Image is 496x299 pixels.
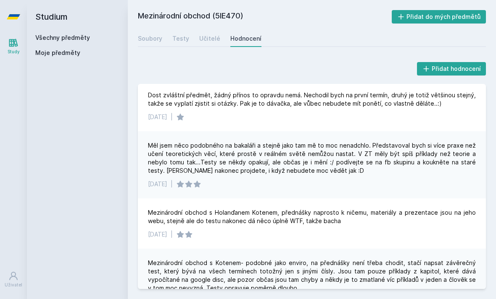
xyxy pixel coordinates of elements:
[35,34,90,41] a: Všechny předměty
[148,180,167,188] div: [DATE]
[171,180,173,188] div: |
[138,10,392,23] h2: Mezinárodní obchod (5IE470)
[8,49,20,55] div: Study
[171,113,173,121] div: |
[148,230,167,239] div: [DATE]
[35,49,80,57] span: Moje předměty
[148,91,476,108] div: Dost zvláštní předmět, žádný přínos to opravdu nemá. Nechodil bych na první termín, druhý je toti...
[148,113,167,121] div: [DATE]
[138,30,162,47] a: Soubory
[138,34,162,43] div: Soubory
[148,259,476,292] div: Mezinárodní obchod s Kotenem- podobné jako enviro, na přednášky není třeba chodit, stačí napsat z...
[230,34,261,43] div: Hodnocení
[172,34,189,43] div: Testy
[199,30,220,47] a: Učitelé
[392,10,486,23] button: Přidat do mých předmětů
[148,141,476,175] div: Měl jsem něco podobného na bakaláři a stejně jako tam mě to moc nenadchlo. Představoval bych si v...
[2,267,25,292] a: Uživatel
[2,34,25,59] a: Study
[5,282,22,288] div: Uživatel
[171,230,173,239] div: |
[148,208,476,225] div: Mezinárodní obchod s Holanďanem Kotenem, přednášky naprosto k ničemu, materiály a prezentace jsou...
[417,62,486,75] button: Přidat hodnocení
[230,30,261,47] a: Hodnocení
[172,30,189,47] a: Testy
[199,34,220,43] div: Učitelé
